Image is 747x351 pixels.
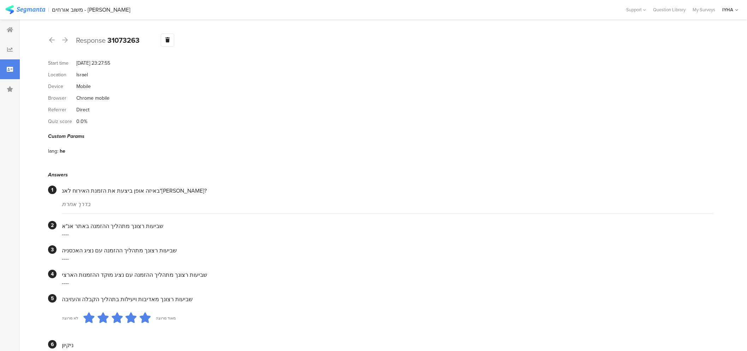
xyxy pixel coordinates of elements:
div: משוב אורחים - [PERSON_NAME] [52,6,130,13]
div: lang: [48,147,60,155]
div: Referrer [48,106,76,113]
div: [DATE] 23:27:55 [76,59,110,67]
div: Custom Params [48,133,713,140]
div: | [48,6,49,14]
div: לא מרוצה [62,315,78,321]
span: Response [76,35,106,46]
b: 31073263 [107,35,140,46]
div: שביעות רצונך מתהליך ההזמנה עם נציג האכסניה [62,246,713,255]
div: Device [48,83,76,90]
div: Browser [48,94,76,102]
div: Chrome mobile [76,94,110,102]
div: מאוד מרוצה [156,315,176,321]
div: 2 [48,221,57,229]
div: Mobile [76,83,91,90]
div: 0.0% [76,118,87,125]
div: Support [626,4,646,15]
div: שביעות רצונך מתהליך ההזמנה עם נציג מוקד ההזמנות הארצי [62,271,713,279]
div: ניקיון [62,341,713,349]
div: 6 [48,340,57,349]
div: IYHA [722,6,733,13]
div: ---- [62,255,713,263]
div: Israel [76,71,88,78]
div: Quiz score [48,118,76,125]
div: Answers [48,171,713,179]
div: 5 [48,294,57,303]
div: Start time [48,59,76,67]
div: Location [48,71,76,78]
a: Question Library [649,6,689,13]
div: he [60,147,65,155]
div: ---- [62,279,713,287]
div: 3 [48,245,57,254]
a: My Surveys [689,6,719,13]
div: 4 [48,270,57,278]
div: שביעות רצונך מתהליך ההזמנה באתר אנ"א [62,222,713,230]
div: בדרך אחרת [62,200,713,208]
div: Direct [76,106,89,113]
div: באיזה אופן ביצעת את הזמנת האירוח לאנ"[PERSON_NAME]? [62,187,713,195]
img: segmanta logo [5,5,45,14]
div: ---- [62,230,713,238]
div: שביעות רצונך מאדיבות ויעילות בתהליך הקבלה והעזיבה [62,295,713,303]
div: 1 [48,186,57,194]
